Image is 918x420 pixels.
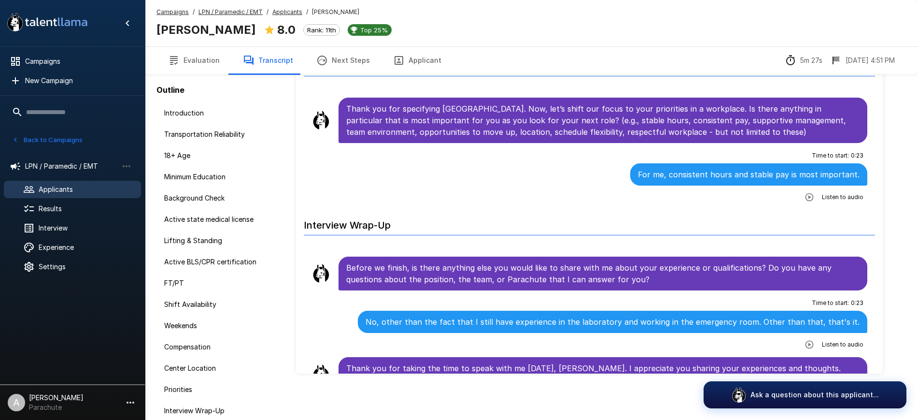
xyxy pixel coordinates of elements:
span: Active BLS/CPR certification [164,257,261,267]
button: Transcript [231,47,305,74]
u: LPN / Paramedic / EMT [198,8,263,15]
div: The time between starting and completing the interview [785,55,822,66]
button: Ask a question about this applicant... [704,381,906,408]
span: / [306,7,308,17]
img: llama_clean.png [311,111,331,130]
button: Applicant [381,47,453,74]
span: 0 : 23 [851,298,863,308]
div: Active BLS/CPR certification [156,253,268,271]
span: Shift Availability [164,300,261,309]
b: Outline [156,85,184,95]
span: Listen to audio [822,340,863,349]
span: Active state medical license [164,215,261,224]
p: 5m 27s [800,56,822,65]
span: Introduction [164,108,261,118]
img: llama_clean.png [311,264,331,283]
span: 0 : 23 [851,151,863,160]
span: Weekends [164,321,261,331]
div: Center Location [156,360,268,377]
b: [PERSON_NAME] [156,23,256,37]
p: Ask a question about this applicant... [750,390,879,400]
span: Time to start : [812,151,849,160]
div: Minimum Education [156,168,268,186]
p: No, other than the fact that I still have experience in the laboratory and working in the emergen... [366,316,860,328]
span: Transportation Reliability [164,130,261,139]
p: For me, consistent hours and stable pay is most important. [638,169,860,180]
img: logo_glasses@2x.png [731,387,747,403]
p: Thank you for specifying [GEOGRAPHIC_DATA]. Now, let’s shift our focus to your priorities in a wo... [346,103,860,138]
div: Lifting & Standing [156,232,268,249]
span: Listen to audio [822,192,863,202]
u: Applicants [272,8,302,15]
span: 18+ Age [164,151,261,160]
button: Next Steps [305,47,381,74]
div: Introduction [156,104,268,122]
u: Campaigns [156,8,189,15]
span: Time to start : [812,298,849,308]
p: Thank you for taking the time to speak with me [DATE], [PERSON_NAME]. I appreciate you sharing yo... [346,362,860,386]
div: Compensation [156,338,268,356]
img: llama_clean.png [311,364,331,384]
span: FT/PT [164,278,261,288]
p: [DATE] 4:51 PM [846,56,895,65]
h6: Interview Wrap-Up [304,210,876,235]
span: Background Check [164,193,261,203]
div: Transportation Reliability [156,126,268,143]
span: Compensation [164,342,261,352]
button: Evaluation [156,47,231,74]
span: Minimum Education [164,172,261,182]
span: Rank: 11th [304,26,339,34]
span: / [193,7,195,17]
span: Top 25% [356,26,392,34]
b: 8.0 [277,23,296,37]
div: FT/PT [156,275,268,292]
span: / [267,7,268,17]
div: Weekends [156,317,268,334]
div: Active state medical license [156,211,268,228]
span: [PERSON_NAME] [312,7,359,17]
div: Shift Availability [156,296,268,313]
p: Before we finish, is there anything else you would like to share with me about your experience or... [346,262,860,285]
div: 18+ Age [156,147,268,164]
span: Lifting & Standing [164,236,261,246]
div: Background Check [156,189,268,207]
div: The date and time when the interview was completed [830,55,895,66]
span: Center Location [164,363,261,373]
